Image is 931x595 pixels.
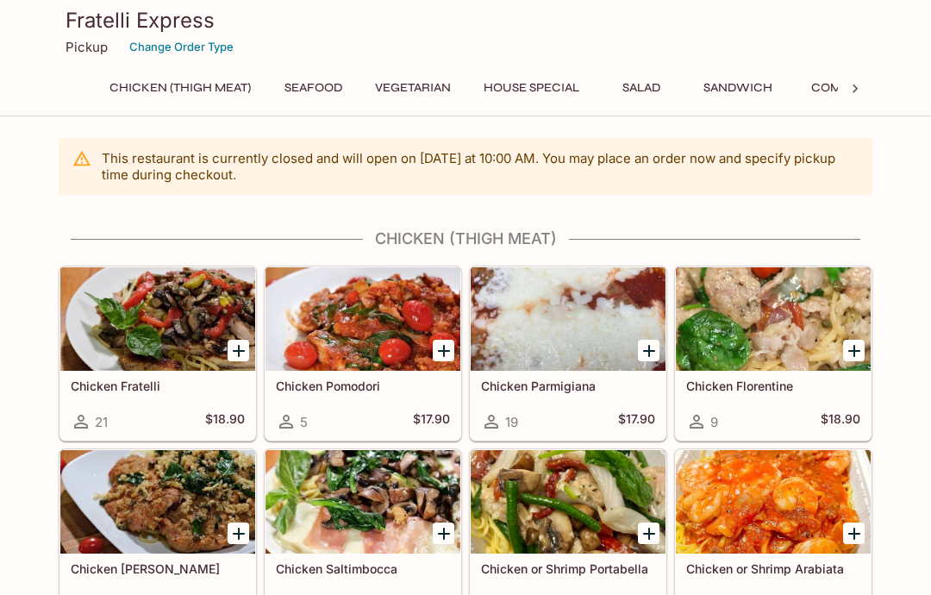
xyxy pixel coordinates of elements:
p: This restaurant is currently closed and will open on [DATE] at 10:00 AM . You may place an order ... [102,150,859,183]
h5: Chicken Parmigiana [481,379,655,393]
span: 19 [505,414,518,430]
h5: Chicken Pomodori [276,379,450,393]
button: Add Chicken or Shrimp Portabella [638,523,659,544]
div: Chicken Fratelli [60,267,255,371]
h5: $17.90 [413,411,450,432]
h5: Chicken or Shrimp Arabiata [686,561,860,576]
div: Chicken Parmigiana [471,267,665,371]
button: Add Chicken Basilio [228,523,249,544]
p: Pickup [66,39,108,55]
button: Add Chicken or Shrimp Arabiata [843,523,865,544]
a: Chicken Parmigiana19$17.90 [470,266,666,441]
h5: Chicken Saltimbocca [276,561,450,576]
h5: Chicken or Shrimp Portabella [481,561,655,576]
a: Chicken Pomodori5$17.90 [265,266,461,441]
div: Chicken or Shrimp Portabella [471,450,665,554]
button: Add Chicken Parmigiana [638,340,659,361]
button: Sandwich [694,76,782,100]
span: 21 [95,414,108,430]
div: Chicken Pomodori [266,267,460,371]
button: Change Order Type [122,34,241,60]
h5: Chicken Fratelli [71,379,245,393]
button: Add Chicken Saltimbocca [433,523,454,544]
h5: $17.90 [618,411,655,432]
button: Add Chicken Pomodori [433,340,454,361]
h5: $18.90 [821,411,860,432]
h5: Chicken Florentine [686,379,860,393]
button: Add Chicken Florentine [843,340,865,361]
span: 9 [710,414,718,430]
button: House Special [474,76,589,100]
a: Chicken Fratelli21$18.90 [59,266,256,441]
div: Chicken Saltimbocca [266,450,460,554]
div: Chicken or Shrimp Arabiata [676,450,871,554]
button: Chicken (Thigh Meat) [100,76,260,100]
div: Chicken Florentine [676,267,871,371]
a: Chicken Florentine9$18.90 [675,266,872,441]
h3: Fratelli Express [66,7,865,34]
button: Combo [796,76,873,100]
button: Add Chicken Fratelli [228,340,249,361]
h4: Chicken (Thigh Meat) [59,229,872,248]
button: Seafood [274,76,352,100]
h5: $18.90 [205,411,245,432]
button: Vegetarian [366,76,460,100]
h5: Chicken [PERSON_NAME] [71,561,245,576]
span: 5 [300,414,308,430]
div: Chicken Basilio [60,450,255,554]
button: Salad [603,76,680,100]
